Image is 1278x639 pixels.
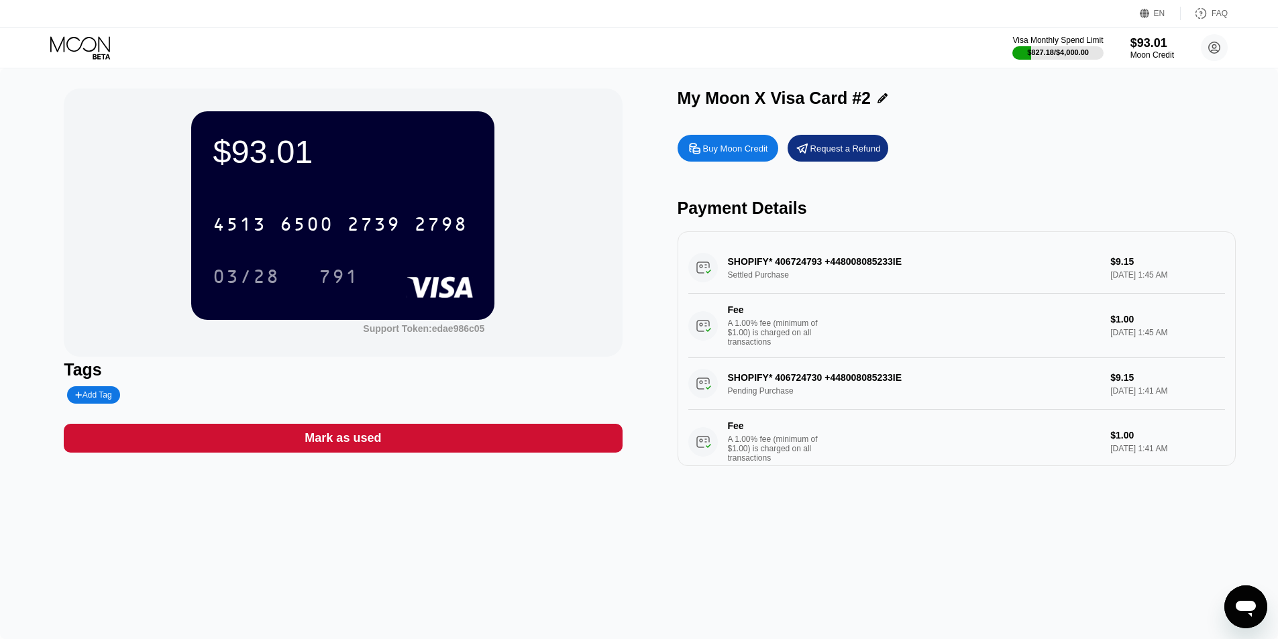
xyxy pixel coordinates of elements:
[703,143,768,154] div: Buy Moon Credit
[688,294,1225,358] div: FeeA 1.00% fee (minimum of $1.00) is charged on all transactions$1.00[DATE] 1:45 AM
[213,215,266,237] div: 4513
[1212,9,1228,18] div: FAQ
[788,135,888,162] div: Request a Refund
[1110,314,1224,325] div: $1.00
[678,135,778,162] div: Buy Moon Credit
[728,434,829,463] div: A 1.00% fee (minimum of $1.00) is charged on all transactions
[1130,36,1174,50] div: $93.01
[67,386,119,404] div: Add Tag
[280,215,333,237] div: 6500
[1130,50,1174,60] div: Moon Credit
[319,268,359,289] div: 791
[363,323,484,334] div: Support Token:edae986c05
[64,360,622,380] div: Tags
[1110,444,1224,453] div: [DATE] 1:41 AM
[213,268,280,289] div: 03/28
[213,133,473,170] div: $93.01
[678,89,871,108] div: My Moon X Visa Card #2
[810,143,881,154] div: Request a Refund
[688,410,1225,474] div: FeeA 1.00% fee (minimum of $1.00) is charged on all transactions$1.00[DATE] 1:41 AM
[363,323,484,334] div: Support Token: edae986c05
[203,259,290,293] div: 03/28
[1140,7,1181,20] div: EN
[1224,585,1267,628] iframe: Button to launch messaging window
[75,390,111,400] div: Add Tag
[1027,48,1089,56] div: $827.18 / $4,000.00
[1130,36,1174,60] div: $93.01Moon Credit
[1110,328,1224,337] div: [DATE] 1:45 AM
[414,215,468,237] div: 2798
[305,430,381,446] div: Mark as used
[728,420,822,431] div: Fee
[1154,9,1165,18] div: EN
[1012,36,1103,60] div: Visa Monthly Spend Limit$827.18/$4,000.00
[1110,430,1224,441] div: $1.00
[1181,7,1228,20] div: FAQ
[205,207,476,241] div: 4513650027392798
[1012,36,1103,45] div: Visa Monthly Spend Limit
[728,304,822,315] div: Fee
[64,424,622,453] div: Mark as used
[347,215,401,237] div: 2739
[728,318,829,347] div: A 1.00% fee (minimum of $1.00) is charged on all transactions
[678,198,1236,218] div: Payment Details
[309,259,369,293] div: 791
